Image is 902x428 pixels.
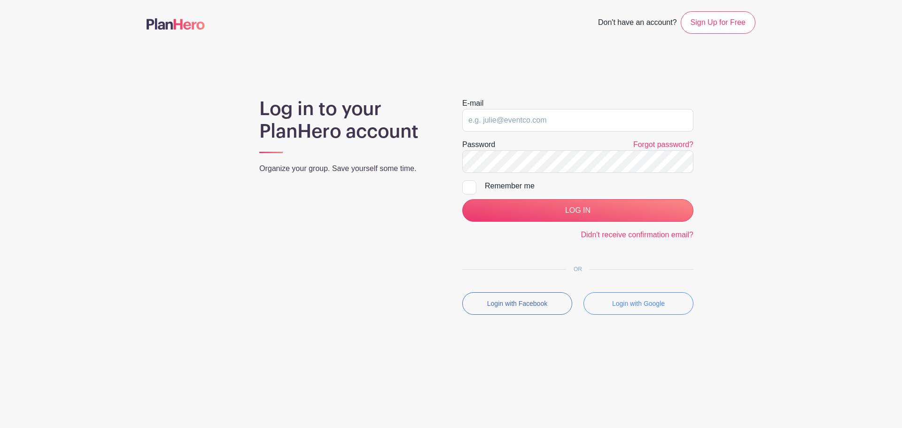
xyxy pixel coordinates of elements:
small: Login with Facebook [487,300,547,307]
button: Login with Google [583,292,693,315]
h1: Log in to your PlanHero account [259,98,440,143]
input: LOG IN [462,199,693,222]
label: Password [462,139,495,150]
p: Organize your group. Save yourself some time. [259,163,440,174]
a: Sign Up for Free [681,11,755,34]
a: Forgot password? [633,140,693,148]
button: Login with Facebook [462,292,572,315]
div: Remember me [485,180,693,192]
span: OR [566,266,590,272]
input: e.g. julie@eventco.com [462,109,693,132]
img: logo-507f7623f17ff9eddc593b1ce0a138ce2505c220e1c5a4e2b4648c50719b7d32.svg [147,18,205,30]
label: E-mail [462,98,483,109]
a: Didn't receive confirmation email? [581,231,693,239]
small: Login with Google [612,300,665,307]
span: Don't have an account? [598,13,677,34]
